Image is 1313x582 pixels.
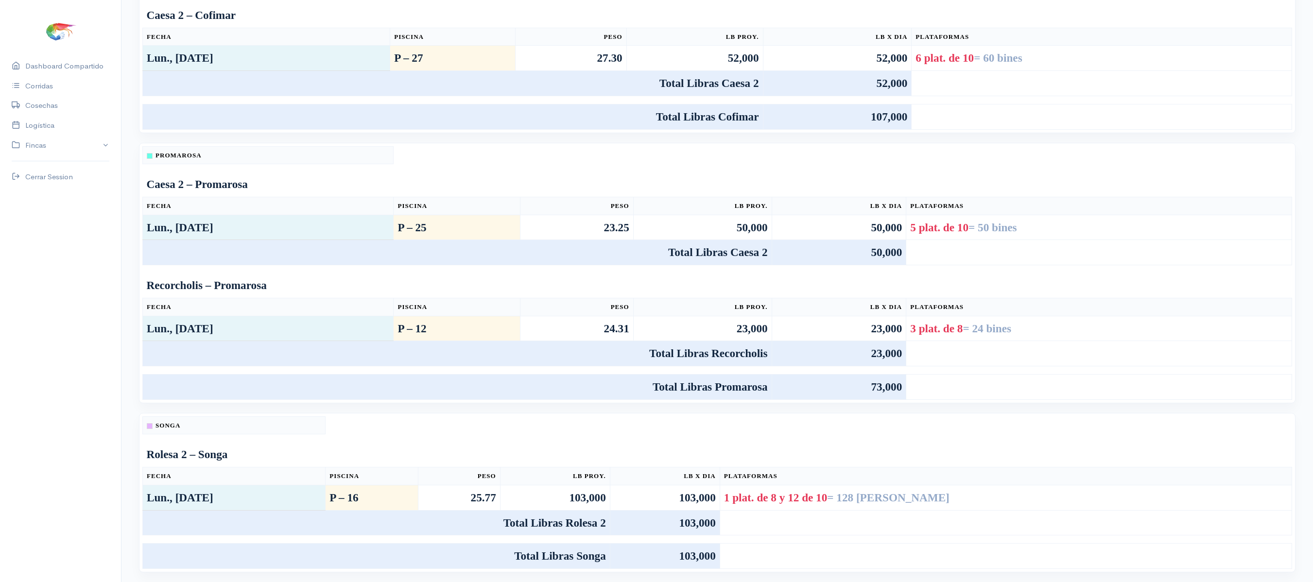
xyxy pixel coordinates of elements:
div: 3 plat. de 8 [910,320,1288,337]
th: Piscina [394,298,520,316]
span: = 60 bines [974,51,1022,64]
td: 23,000 [633,316,772,341]
td: 103,000 [500,485,610,510]
div: 5 plat. de 10 [910,219,1288,236]
th: Peso [520,298,633,316]
td: 50,000 [772,215,906,240]
td: Caesa 2 – Promarosa [143,172,1292,197]
th: Fecha [143,197,394,215]
span: = 24 bines [963,322,1011,335]
td: Lun., [DATE] [143,215,394,240]
td: 73,000 [772,375,906,400]
td: P – 25 [394,215,520,240]
th: Plataformas [906,197,1292,215]
td: 27.30 [515,46,626,71]
td: P – 16 [326,485,418,510]
td: Total Libras Rolesa 2 [143,510,610,535]
td: 23,000 [772,341,906,366]
th: Fecha [143,467,326,485]
td: Recorcholis – Promarosa [143,273,1292,298]
td: 52,000 [763,46,912,71]
th: Plataformas [906,298,1292,316]
td: Total Libras Songa [143,544,610,569]
span: = 50 bines [968,221,1017,234]
th: Lb x Dia [610,467,720,485]
div: 1 plat. de 8 y 12 de 10 [724,489,1288,506]
th: Lb Proy. [500,467,610,485]
div: 6 plat. de 10 [916,50,1288,67]
td: Total Libras Caesa 2 [143,71,763,96]
td: 25.77 [418,485,500,510]
th: Piscina [394,197,520,215]
th: Lb x Dia [763,28,912,46]
td: 52,000 [763,71,912,96]
td: 52,000 [626,46,763,71]
td: 107,000 [763,104,912,130]
th: Songa [143,416,326,434]
td: Total Libras Cofimar [143,104,763,130]
th: Plataformas [912,28,1292,46]
td: 103,000 [610,544,720,569]
td: Total Libras Caesa 2 [143,240,772,265]
span: = 128 [PERSON_NAME] [827,491,950,504]
th: Fecha [143,28,390,46]
th: Lb Proy. [633,298,772,316]
td: Lun., [DATE] [143,46,390,71]
th: Promarosa [143,146,394,164]
td: 24.31 [520,316,633,341]
th: Lb Proy. [633,197,772,215]
td: 50,000 [772,240,906,265]
td: Rolesa 2 – Songa [143,442,1292,467]
th: Lb Proy. [626,28,763,46]
td: P – 27 [390,46,515,71]
td: 50,000 [633,215,772,240]
th: Piscina [390,28,515,46]
td: P – 12 [394,316,520,341]
th: Peso [418,467,500,485]
th: Plataformas [720,467,1292,485]
th: Lb x Dia [772,298,906,316]
th: Fecha [143,298,394,316]
td: 23,000 [772,316,906,341]
th: Piscina [326,467,418,485]
td: 103,000 [610,485,720,510]
td: Lun., [DATE] [143,485,326,510]
th: Lb x Dia [772,197,906,215]
td: 103,000 [610,510,720,535]
th: Peso [520,197,633,215]
td: Total Libras Promarosa [143,375,772,400]
th: Peso [515,28,626,46]
td: Lun., [DATE] [143,316,394,341]
td: Caesa 2 – Cofimar [143,3,1292,28]
td: 23.25 [520,215,633,240]
td: Total Libras Recorcholis [143,341,772,366]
